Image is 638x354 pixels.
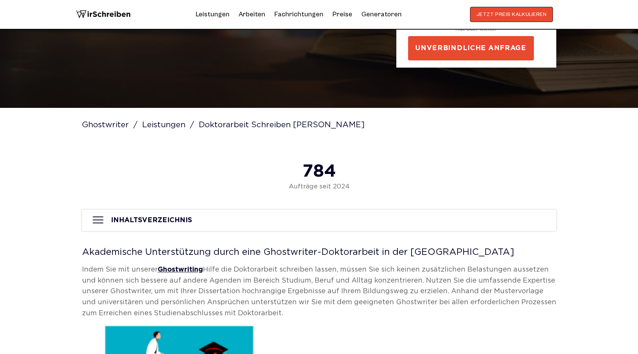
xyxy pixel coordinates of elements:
[332,10,352,18] a: Preise
[274,8,323,21] a: Fachrichtungen
[239,8,265,21] a: Arbeiten
[249,183,389,191] span: Aufträge seit 2024
[82,264,556,319] p: Indem Sie mit unserer Hilfe die Doktorarbeit schreiben lassen, müssen Sie sich keinen zusätzliche...
[142,122,197,128] a: Leistungen
[76,7,131,22] img: logo wirschreiben
[408,36,534,60] button: UNVERBINDLICHE ANFRAGE
[302,164,336,179] strong: 784
[196,8,230,21] a: Leistungen
[361,8,402,21] a: Generatoren
[82,122,140,128] a: Ghostwriter
[470,7,553,22] button: JETZT PREIS KALKULIEREN
[82,248,556,257] h2: Akademische Unterstützung durch eine Ghostwriter-Doktorarbeit in der [GEOGRAPHIC_DATA]
[111,217,192,224] div: INHALTSVERZEICHNIS
[199,122,367,128] span: Doktorarbeit Schreiben [PERSON_NAME]
[415,44,526,53] span: UNVERBINDLICHE ANFRAGE
[158,267,203,273] a: Ghostwriting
